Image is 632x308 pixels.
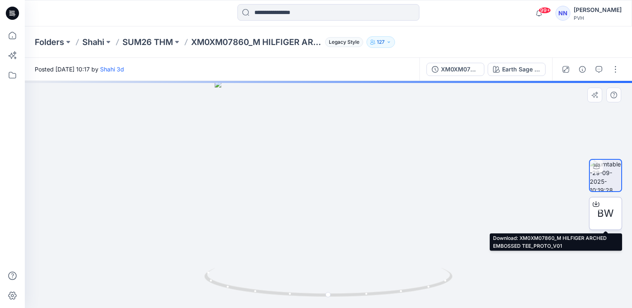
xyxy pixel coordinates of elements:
[35,36,64,48] a: Folders
[322,36,363,48] button: Legacy Style
[325,37,363,47] span: Legacy Style
[377,38,385,47] p: 127
[597,206,614,221] span: BW
[555,6,570,21] div: NN
[441,65,479,74] div: XM0XM07860_M HILFIGER ARCHED EMBOSSED TEE_PROTO_V01
[488,63,546,76] button: Earth Sage - L9A
[426,63,484,76] button: XM0XM07860_M HILFIGER ARCHED EMBOSSED TEE_PROTO_V01
[590,160,621,191] img: turntable-29-09-2025-10:19:28
[82,36,104,48] a: Shahi
[539,7,551,14] span: 99+
[122,36,173,48] a: SUM26 THM
[574,15,622,21] div: PVH
[191,36,322,48] p: XM0XM07860_M HILFIGER ARCHED EMBOSSED TEE
[576,63,589,76] button: Details
[35,65,124,73] span: Posted [DATE] 10:17 by
[502,65,540,74] div: Earth Sage - L9A
[100,66,124,73] a: Shahi 3d
[574,5,622,15] div: [PERSON_NAME]
[366,36,395,48] button: 127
